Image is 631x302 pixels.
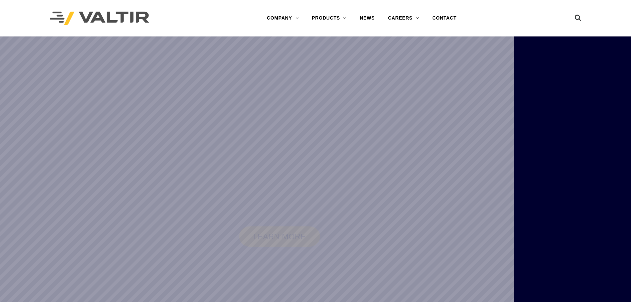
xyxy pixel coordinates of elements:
[239,226,320,247] a: LEARN MORE
[50,12,149,25] img: Valtir
[305,12,353,25] a: PRODUCTS
[353,12,381,25] a: NEWS
[426,12,463,25] a: CONTACT
[381,12,426,25] a: CAREERS
[260,12,305,25] a: COMPANY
